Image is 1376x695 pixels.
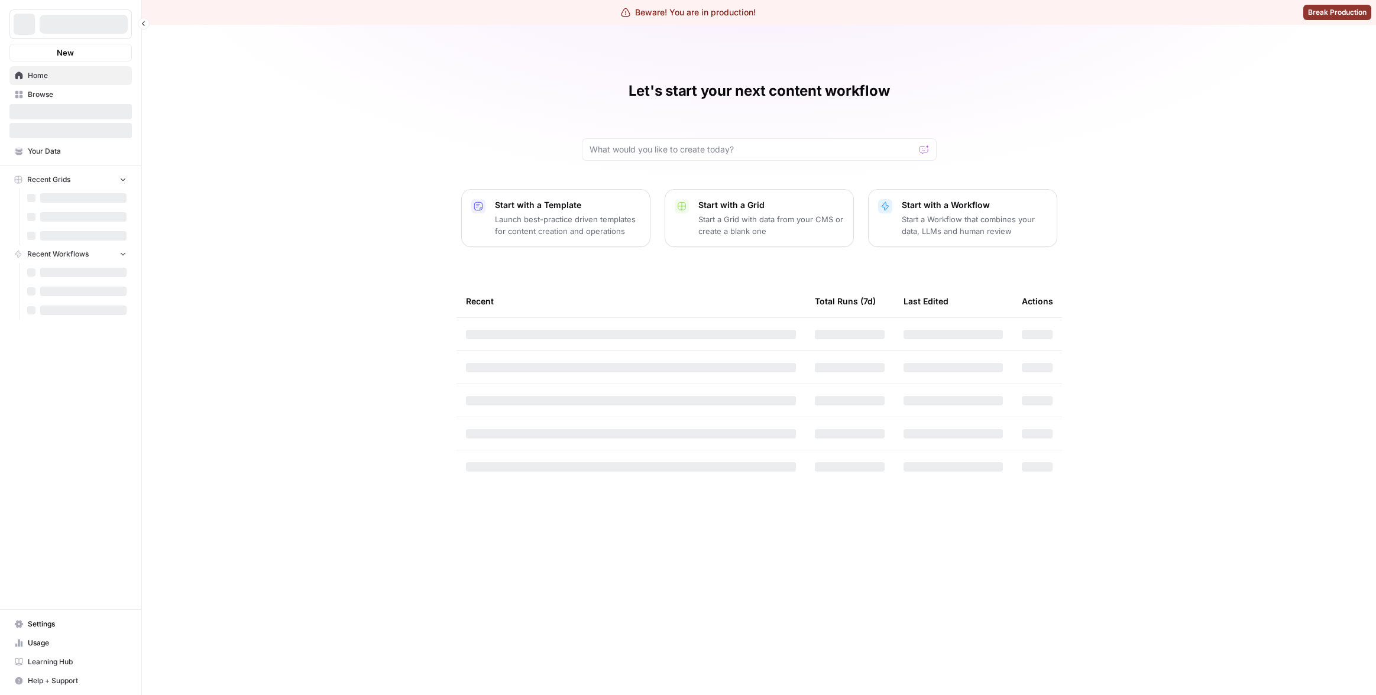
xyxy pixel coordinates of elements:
[868,189,1057,247] button: Start with a WorkflowStart a Workflow that combines your data, LLMs and human review
[815,285,876,317] div: Total Runs (7d)
[904,285,948,317] div: Last Edited
[28,675,127,686] span: Help + Support
[1308,7,1367,18] span: Break Production
[28,619,127,629] span: Settings
[621,7,756,18] div: Beware! You are in production!
[27,249,89,259] span: Recent Workflows
[902,213,1047,237] p: Start a Workflow that combines your data, LLMs and human review
[9,615,132,634] a: Settings
[9,142,132,161] a: Your Data
[28,89,127,100] span: Browse
[28,638,127,648] span: Usage
[698,199,844,211] p: Start with a Grid
[9,171,132,189] button: Recent Grids
[461,189,650,247] button: Start with a TemplateLaunch best-practice driven templates for content creation and operations
[27,174,70,185] span: Recent Grids
[9,66,132,85] a: Home
[590,144,915,155] input: What would you like to create today?
[9,671,132,690] button: Help + Support
[1303,5,1371,20] button: Break Production
[28,146,127,157] span: Your Data
[9,652,132,671] a: Learning Hub
[902,199,1047,211] p: Start with a Workflow
[495,199,640,211] p: Start with a Template
[9,245,132,263] button: Recent Workflows
[57,47,74,59] span: New
[28,70,127,81] span: Home
[495,213,640,237] p: Launch best-practice driven templates for content creation and operations
[629,82,890,100] h1: Let's start your next content workflow
[9,44,132,61] button: New
[9,634,132,652] a: Usage
[1022,285,1053,317] div: Actions
[9,85,132,104] a: Browse
[698,213,844,237] p: Start a Grid with data from your CMS or create a blank one
[466,285,796,317] div: Recent
[28,657,127,667] span: Learning Hub
[665,189,854,247] button: Start with a GridStart a Grid with data from your CMS or create a blank one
